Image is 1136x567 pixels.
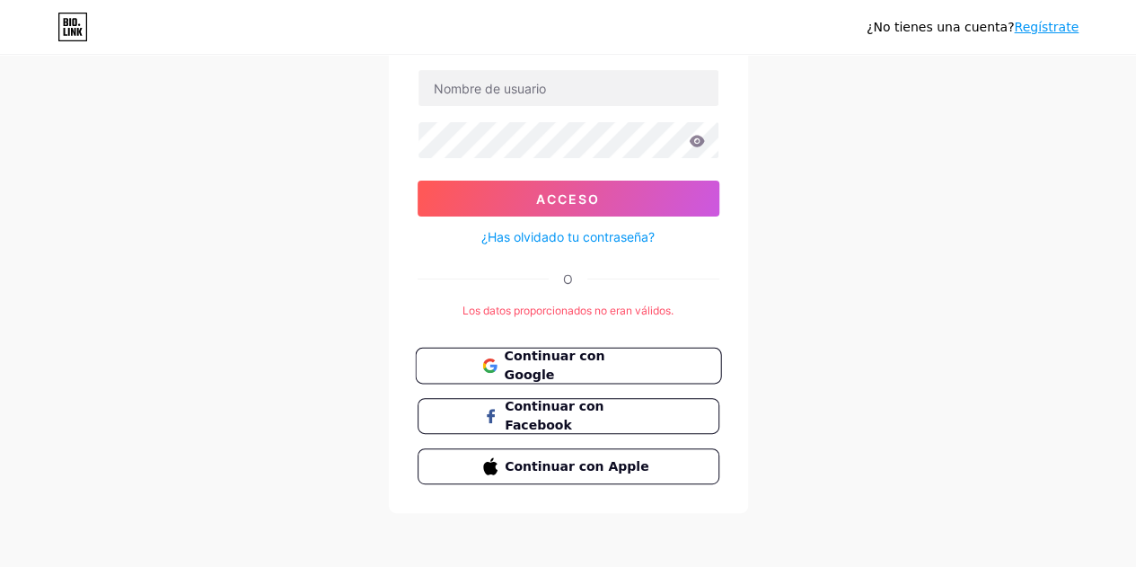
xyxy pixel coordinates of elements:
[481,229,655,244] font: ¿Has olvidado tu contraseña?
[867,20,1014,34] font: ¿No tienes una cuenta?
[418,70,718,106] input: Nombre de usuario
[504,349,604,383] font: Continuar con Google
[1014,20,1079,34] a: Regístrate
[418,181,719,217] button: Acceso
[418,398,719,434] button: Continuar con Facebook
[536,191,600,207] font: Acceso
[563,271,573,287] font: O
[505,459,648,474] font: Continuar con Apple
[415,348,721,385] button: Continuar con Google
[418,348,719,384] a: Continuar con Google
[462,304,674,317] font: Los datos proporcionados no eran válidos.
[481,227,655,246] a: ¿Has olvidado tu contraseña?
[418,448,719,484] button: Continuar con Apple
[505,399,603,432] font: Continuar con Facebook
